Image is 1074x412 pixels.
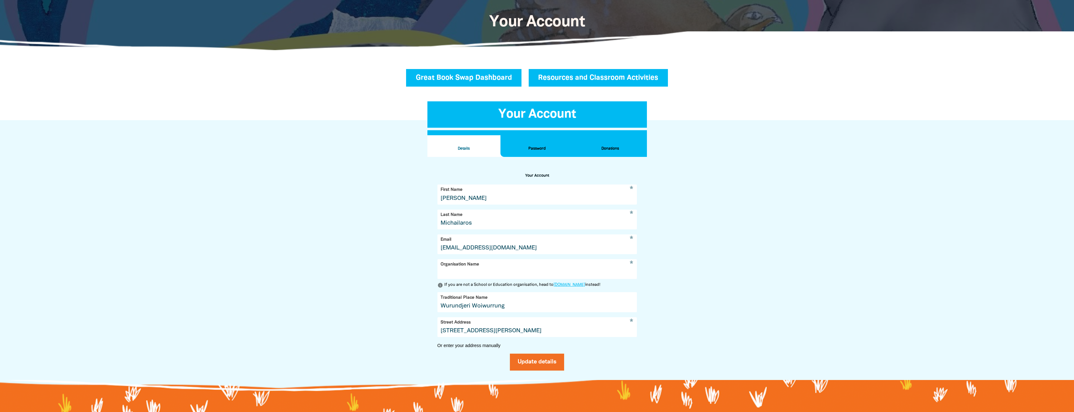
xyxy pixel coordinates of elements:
[505,145,569,152] h2: Password
[437,343,637,348] button: Or enter your address manually
[489,15,585,29] span: Your Account
[432,145,495,152] h2: Details
[553,283,585,287] a: [DOMAIN_NAME]
[574,135,647,157] button: Donations
[529,69,668,87] a: Resources and Classroom Activities
[444,282,600,288] div: If you are not a School or Education organisation, head to instead!
[521,172,553,179] h2: Your Account
[437,282,443,288] i: info
[406,69,522,87] a: Great Book Swap Dashboard
[510,354,564,371] button: Update details
[579,145,642,152] h2: Donations
[498,109,576,120] span: Your Account
[427,135,500,157] button: Details
[500,135,574,157] button: Password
